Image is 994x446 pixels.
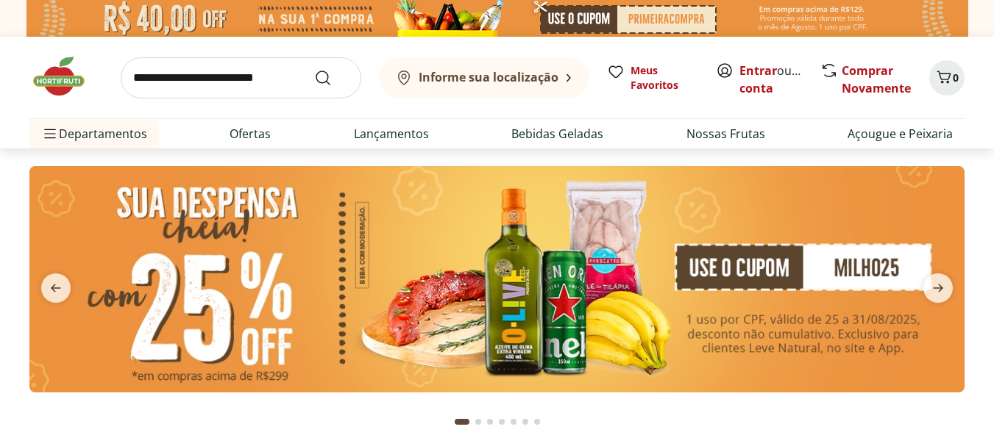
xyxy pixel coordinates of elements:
span: Departamentos [41,116,147,151]
button: Go to page 5 from fs-carousel [508,404,519,439]
button: Go to page 4 from fs-carousel [496,404,508,439]
button: Go to page 2 from fs-carousel [472,404,484,439]
button: Carrinho [929,60,965,96]
img: Hortifruti [29,54,103,98]
button: Menu [41,116,59,151]
a: Nossas Frutas [686,125,765,143]
a: Comprar Novamente [842,62,911,96]
input: search [121,57,361,98]
button: previous [29,273,82,303]
button: Go to page 3 from fs-carousel [484,404,496,439]
a: Lançamentos [354,125,429,143]
a: Entrar [739,62,777,79]
b: Informe sua localização [419,69,558,85]
a: Açougue e Peixaria [848,125,953,143]
span: ou [739,62,805,97]
button: Current page from fs-carousel [452,404,472,439]
button: Go to page 6 from fs-carousel [519,404,531,439]
button: Go to page 7 from fs-carousel [531,404,543,439]
span: 0 [953,71,959,84]
a: Meus Favoritos [607,63,698,93]
button: Informe sua localização [379,57,589,98]
button: Submit Search [314,69,349,87]
a: Criar conta [739,62,820,96]
a: Bebidas Geladas [511,125,603,143]
img: cupom [29,166,965,392]
span: Meus Favoritos [631,63,698,93]
a: Ofertas [230,125,271,143]
button: next [912,273,965,303]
